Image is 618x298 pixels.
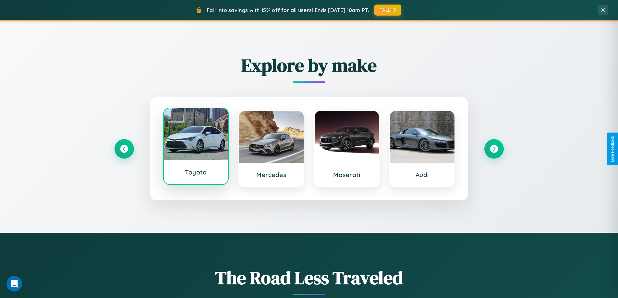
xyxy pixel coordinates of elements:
h1: The Road Less Traveled [115,265,504,290]
div: Give Feedback [610,136,615,162]
div: Open Intercom Messenger [6,276,22,292]
h3: Toyota [170,168,222,176]
h2: Explore by make [115,53,504,78]
h3: Audi [396,171,448,179]
h3: Maserati [321,171,373,179]
span: Fall into savings with 15% off for all users! Ends [DATE] 10am PT. [207,7,369,13]
h3: Mercedes [246,171,297,179]
button: FALL15 [374,5,401,16]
